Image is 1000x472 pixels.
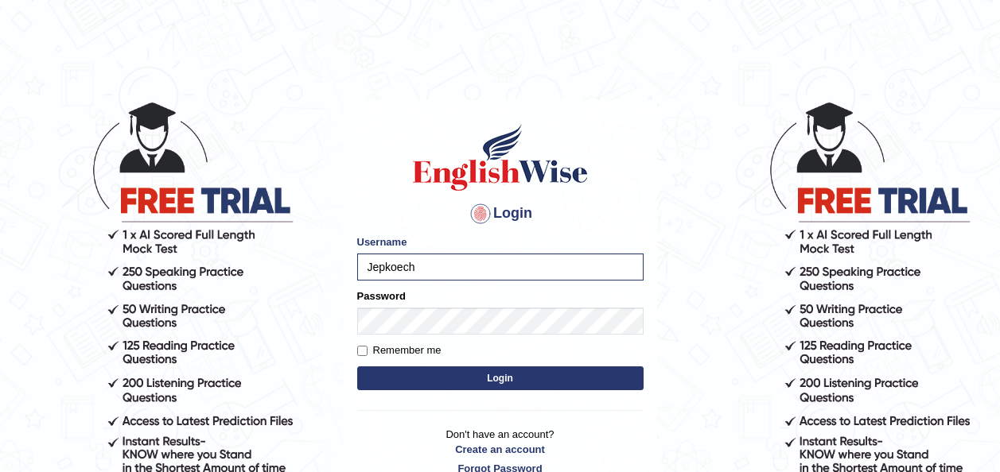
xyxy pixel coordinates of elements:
input: Remember me [357,346,368,356]
a: Create an account [357,442,644,457]
h4: Login [357,201,644,226]
img: Logo of English Wise sign in for intelligent practice with AI [410,122,591,193]
label: Username [357,234,407,250]
button: Login [357,366,644,390]
label: Password [357,288,406,304]
label: Remember me [357,342,442,358]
